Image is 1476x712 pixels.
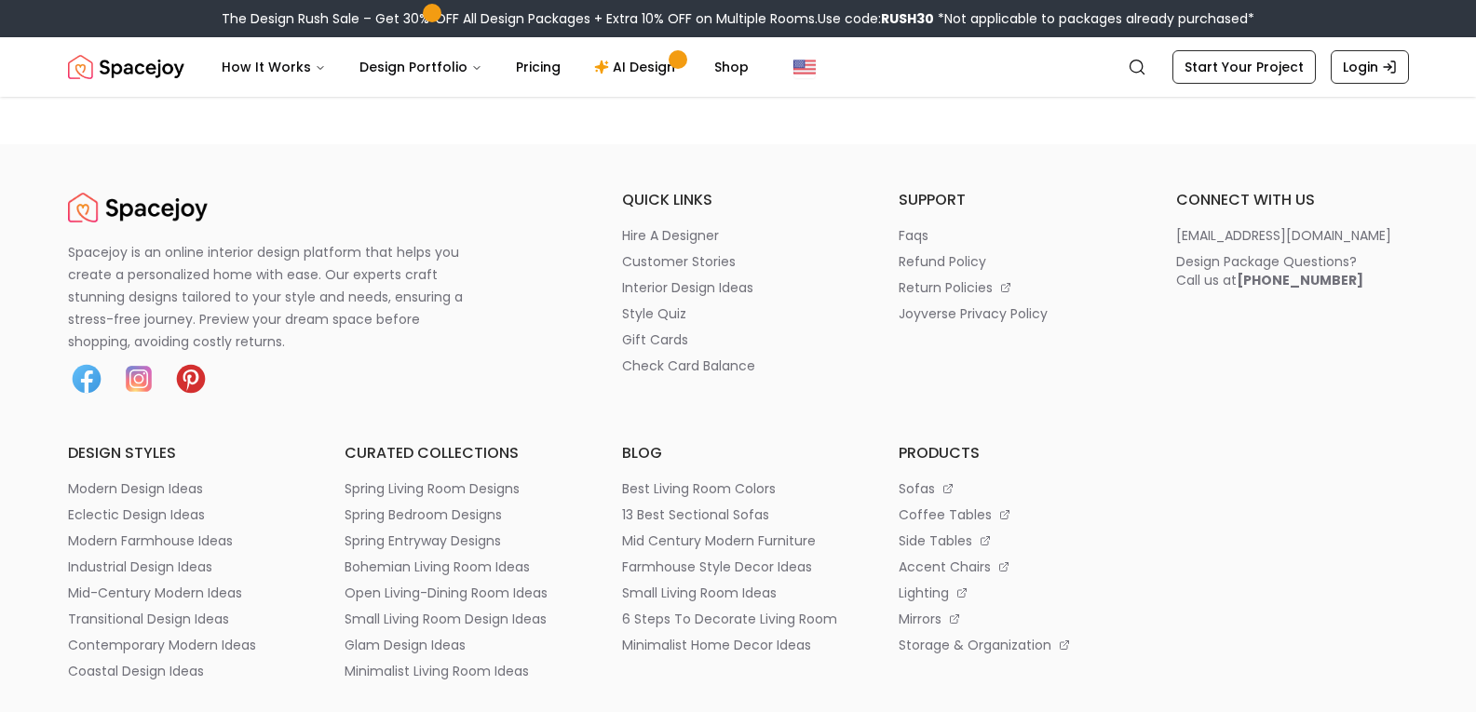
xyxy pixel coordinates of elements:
a: AI Design [579,48,696,86]
p: interior design ideas [622,278,753,297]
p: contemporary modern ideas [68,636,256,654]
a: Spacejoy [68,48,184,86]
a: style quiz [622,304,855,323]
p: minimalist living room ideas [345,662,529,680]
h6: products [899,442,1131,464]
a: check card balance [622,356,855,375]
a: minimalist living room ideas [345,662,577,680]
a: eclectic design ideas [68,505,301,524]
a: spring bedroom designs [345,505,577,524]
p: small living room design ideas [345,610,547,628]
p: sofas [899,479,935,498]
p: 6 steps to decorate living room [622,610,837,628]
p: small living room ideas [622,584,777,602]
a: contemporary modern ideas [68,636,301,654]
a: 13 best sectional sofas [622,505,855,524]
p: customer stories [622,252,736,271]
h6: quick links [622,189,855,211]
p: spring bedroom designs [345,505,502,524]
h6: connect with us [1176,189,1409,211]
a: Start Your Project [1172,50,1316,84]
a: Pricing [501,48,576,86]
a: Spacejoy [68,189,208,226]
p: eclectic design ideas [68,505,205,524]
img: Spacejoy Logo [68,48,184,86]
p: transitional design ideas [68,610,229,628]
span: Use code: [818,9,934,28]
a: Shop [699,48,764,86]
a: interior design ideas [622,278,855,297]
p: mirrors [899,610,941,628]
a: coffee tables [899,505,1131,524]
p: mid century modern furniture [622,531,816,550]
a: minimalist home decor ideas [622,636,855,654]
a: return policies [899,278,1131,297]
a: hire a designer [622,226,855,245]
nav: Global [68,37,1409,97]
p: best living room colors [622,479,776,498]
p: open living-dining room ideas [345,584,548,602]
a: bohemian living room ideas [345,558,577,576]
p: gift cards [622,330,688,349]
p: industrial design ideas [68,558,212,576]
a: [EMAIL_ADDRESS][DOMAIN_NAME] [1176,226,1409,245]
h6: support [899,189,1131,211]
p: 13 best sectional sofas [622,505,769,524]
nav: Main [207,48,764,86]
img: Pinterest icon [172,360,210,397]
h6: curated collections [345,442,577,464]
a: Design Package Questions?Call us at[PHONE_NUMBER] [1176,252,1409,289]
h6: design styles [68,442,301,464]
a: Facebook icon [68,360,105,397]
button: How It Works [207,48,341,86]
p: modern design ideas [68,479,203,498]
a: open living-dining room ideas [345,584,577,602]
a: modern farmhouse ideas [68,531,301,550]
a: best living room colors [622,479,855,498]
p: lighting [899,584,949,602]
a: accent chairs [899,558,1131,576]
p: storage & organization [899,636,1051,654]
div: Design Package Questions? Call us at [1176,252,1363,289]
a: glam design ideas [345,636,577,654]
p: accent chairs [899,558,991,576]
img: Spacejoy Logo [68,189,208,226]
a: lighting [899,584,1131,602]
p: joyverse privacy policy [899,304,1048,323]
p: coffee tables [899,505,992,524]
p: side tables [899,531,972,550]
a: transitional design ideas [68,610,301,628]
p: farmhouse style decor ideas [622,558,812,576]
a: small living room ideas [622,584,855,602]
p: check card balance [622,356,755,375]
p: glam design ideas [345,636,466,654]
a: industrial design ideas [68,558,301,576]
a: 6 steps to decorate living room [622,610,855,628]
h6: blog [622,442,855,464]
p: [EMAIL_ADDRESS][DOMAIN_NAME] [1176,226,1391,245]
a: modern design ideas [68,479,301,498]
a: spring living room designs [345,479,577,498]
p: spring living room designs [345,479,520,498]
p: modern farmhouse ideas [68,531,233,550]
a: mirrors [899,610,1131,628]
img: United States [793,56,816,78]
a: refund policy [899,252,1131,271]
b: [PHONE_NUMBER] [1237,271,1363,289]
p: Spacejoy is an online interior design platform that helps you create a personalized home with eas... [68,241,485,353]
p: refund policy [899,252,986,271]
p: spring entryway designs [345,531,501,550]
p: faqs [899,226,928,245]
p: bohemian living room ideas [345,558,530,576]
p: mid-century modern ideas [68,584,242,602]
a: coastal design ideas [68,662,301,680]
div: The Design Rush Sale – Get 30% OFF All Design Packages + Extra 10% OFF on Multiple Rooms. [222,9,1254,28]
a: gift cards [622,330,855,349]
b: RUSH30 [881,9,934,28]
p: minimalist home decor ideas [622,636,811,654]
img: Instagram icon [120,360,157,397]
a: Login [1331,50,1409,84]
p: hire a designer [622,226,719,245]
